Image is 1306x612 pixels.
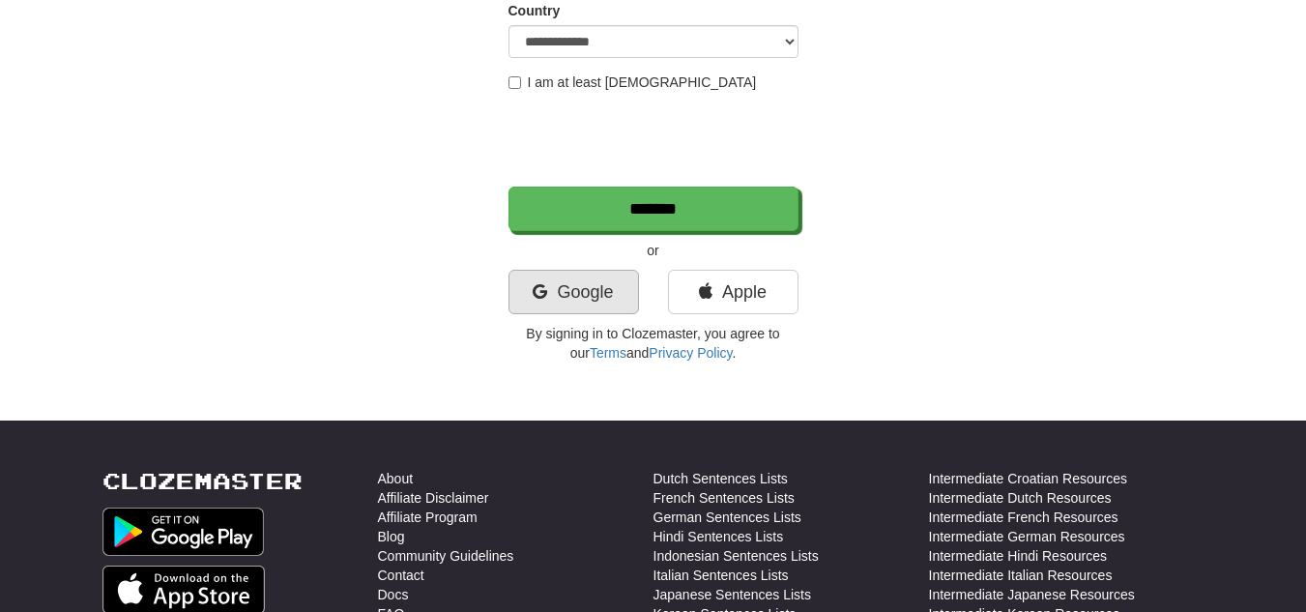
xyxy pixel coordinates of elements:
[649,345,732,361] a: Privacy Policy
[102,508,265,556] img: Get it on Google Play
[653,527,784,546] a: Hindi Sentences Lists
[653,585,811,604] a: Japanese Sentences Lists
[653,469,788,488] a: Dutch Sentences Lists
[929,527,1125,546] a: Intermediate German Resources
[929,508,1118,527] a: Intermediate French Resources
[929,566,1113,585] a: Intermediate Italian Resources
[508,1,561,20] label: Country
[508,270,639,314] a: Google
[508,102,802,177] iframe: reCAPTCHA
[508,324,798,363] p: By signing in to Clozemaster, you agree to our and .
[508,76,521,89] input: I am at least [DEMOGRAPHIC_DATA]
[929,488,1112,508] a: Intermediate Dutch Resources
[508,73,757,92] label: I am at least [DEMOGRAPHIC_DATA]
[929,546,1107,566] a: Intermediate Hindi Resources
[653,488,795,508] a: French Sentences Lists
[102,469,303,493] a: Clozemaster
[653,566,789,585] a: Italian Sentences Lists
[378,469,414,488] a: About
[378,508,478,527] a: Affiliate Program
[378,546,514,566] a: Community Guidelines
[378,585,409,604] a: Docs
[508,241,798,260] p: or
[668,270,798,314] a: Apple
[653,508,801,527] a: German Sentences Lists
[929,585,1135,604] a: Intermediate Japanese Resources
[653,546,819,566] a: Indonesian Sentences Lists
[378,527,405,546] a: Blog
[929,469,1127,488] a: Intermediate Croatian Resources
[378,566,424,585] a: Contact
[590,345,626,361] a: Terms
[378,488,489,508] a: Affiliate Disclaimer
